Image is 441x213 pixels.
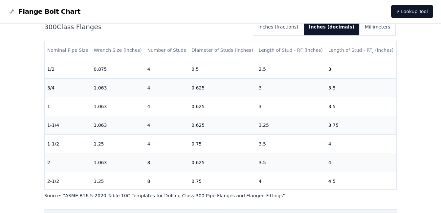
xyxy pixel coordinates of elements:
td: 1.063 [91,78,144,97]
td: 8 [144,172,189,190]
th: Length of Stud - RTJ (inches) [326,41,397,60]
td: 2.5 [256,60,326,78]
th: Length of Stud - RF (inches) [256,41,326,60]
td: 4 [144,60,189,78]
td: 3.5 [326,97,397,116]
span: Flange Bolt Chart [18,7,80,16]
td: 0.875 [91,60,144,78]
td: 0.625 [189,153,256,172]
h2: 300 Class Flanges [44,22,248,31]
td: 1-1/4 [45,116,91,134]
td: 0.75 [189,134,256,153]
button: Inches (fractions) [253,18,304,35]
th: Number of Studs [144,41,189,60]
button: Inches (decimals) [304,18,360,35]
td: 4 [326,153,397,172]
td: 1/2 [45,60,91,78]
td: 3.5 [326,78,397,97]
td: 4 [326,134,397,153]
td: 1.063 [91,116,144,134]
td: 3.25 [256,116,326,134]
td: 1.063 [91,153,144,172]
p: Source: " ASME B16.5-2020 Table 10C Templates for Drilling Class 300 Pipe Flanges and Flanged Fit... [44,192,397,199]
td: 0.5 [189,60,256,78]
a: ⚡ Lookup Tool [391,5,433,18]
td: 3.5 [256,134,326,153]
td: 3 [256,78,326,97]
td: 4 [144,116,189,134]
td: 3 [326,60,397,78]
td: 1.25 [91,134,144,153]
td: 3 [256,97,326,116]
td: 1.063 [91,97,144,116]
td: 4.5 [326,172,397,190]
td: 0.625 [189,97,256,116]
td: 8 [144,153,189,172]
th: Wrench Size (inches) [91,41,144,60]
td: 4 [144,134,189,153]
th: Diameter of Studs (inches) [189,41,256,60]
td: 0.625 [189,116,256,134]
td: 4 [144,78,189,97]
td: 3.5 [256,153,326,172]
img: Flange Bolt Chart Logo [8,8,16,15]
button: Millimeters [360,18,395,35]
td: 0.75 [189,172,256,190]
td: 3.75 [326,116,397,134]
td: 2-1/2 [45,172,91,190]
th: Nominal Pipe Size [45,41,91,60]
td: 2 [45,153,91,172]
td: 1-1/2 [45,134,91,153]
td: 4 [256,172,326,190]
a: Flange Bolt Chart LogoFlange Bolt Chart [8,7,80,16]
td: 4 [144,97,189,116]
td: 1 [45,97,91,116]
td: 1.25 [91,172,144,190]
td: 0.625 [189,78,256,97]
td: 3/4 [45,78,91,97]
